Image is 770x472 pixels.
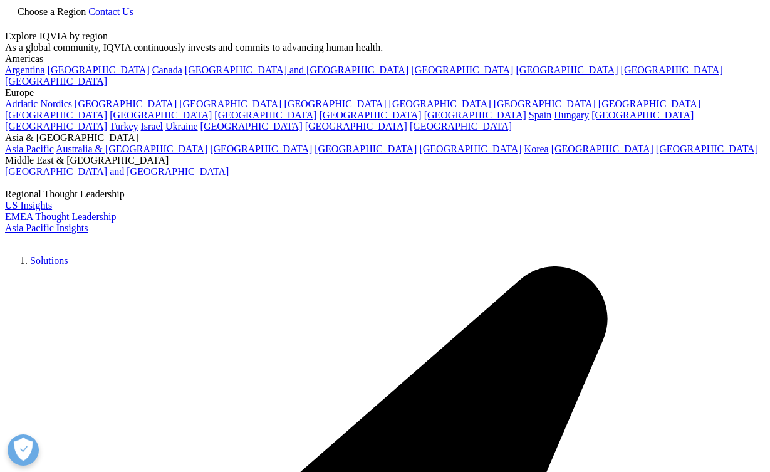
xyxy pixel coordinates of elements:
[591,110,694,120] a: [GEOGRAPHIC_DATA]
[110,110,212,120] a: [GEOGRAPHIC_DATA]
[8,434,39,466] button: Open Preferences
[5,98,38,109] a: Adriatic
[185,65,408,75] a: [GEOGRAPHIC_DATA] and [GEOGRAPHIC_DATA]
[5,200,52,211] a: US Insights
[5,65,45,75] a: Argentina
[305,121,407,132] a: [GEOGRAPHIC_DATA]
[389,98,491,109] a: [GEOGRAPHIC_DATA]
[494,98,596,109] a: [GEOGRAPHIC_DATA]
[516,65,618,75] a: [GEOGRAPHIC_DATA]
[5,53,765,65] div: Americas
[18,6,86,17] span: Choose a Region
[5,189,765,200] div: Regional Thought Leadership
[75,98,177,109] a: [GEOGRAPHIC_DATA]
[5,132,765,144] div: Asia & [GEOGRAPHIC_DATA]
[165,121,198,132] a: Ukraine
[5,166,229,177] a: [GEOGRAPHIC_DATA] and [GEOGRAPHIC_DATA]
[40,98,72,109] a: Nordics
[5,110,107,120] a: [GEOGRAPHIC_DATA]
[315,144,417,154] a: [GEOGRAPHIC_DATA]
[141,121,164,132] a: Israel
[656,144,758,154] a: [GEOGRAPHIC_DATA]
[5,155,765,166] div: Middle East & [GEOGRAPHIC_DATA]
[152,65,182,75] a: Canada
[411,65,513,75] a: [GEOGRAPHIC_DATA]
[524,144,549,154] a: Korea
[410,121,512,132] a: [GEOGRAPHIC_DATA]
[200,121,303,132] a: [GEOGRAPHIC_DATA]
[5,87,765,98] div: Europe
[30,255,68,266] a: Solutions
[621,65,723,75] a: [GEOGRAPHIC_DATA]
[5,31,765,42] div: Explore IQVIA by region
[5,76,107,87] a: [GEOGRAPHIC_DATA]
[551,144,653,154] a: [GEOGRAPHIC_DATA]
[529,110,551,120] a: Spain
[210,144,312,154] a: [GEOGRAPHIC_DATA]
[5,121,107,132] a: [GEOGRAPHIC_DATA]
[88,6,133,17] a: Contact Us
[5,144,54,154] a: Asia Pacific
[554,110,589,120] a: Hungary
[48,65,150,75] a: [GEOGRAPHIC_DATA]
[419,144,521,154] a: [GEOGRAPHIC_DATA]
[110,121,138,132] a: Turkey
[56,144,207,154] a: Australia & [GEOGRAPHIC_DATA]
[319,110,421,120] a: [GEOGRAPHIC_DATA]
[5,211,116,222] a: EMEA Thought Leadership
[424,110,526,120] a: [GEOGRAPHIC_DATA]
[284,98,386,109] a: [GEOGRAPHIC_DATA]
[179,98,281,109] a: [GEOGRAPHIC_DATA]
[5,42,765,53] div: As a global community, IQVIA continuously invests and commits to advancing human health.
[5,223,88,233] a: Asia Pacific Insights
[598,98,700,109] a: [GEOGRAPHIC_DATA]
[214,110,316,120] a: [GEOGRAPHIC_DATA]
